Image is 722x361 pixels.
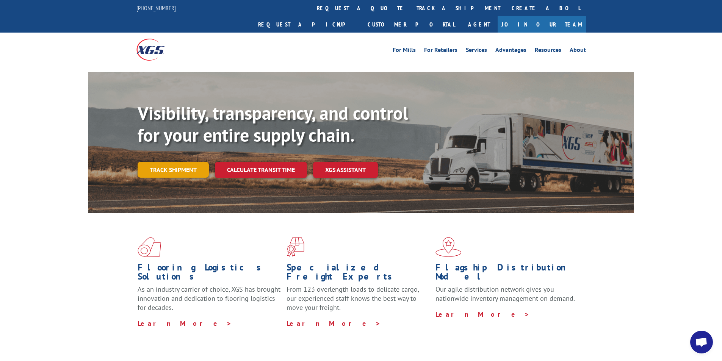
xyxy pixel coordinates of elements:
h1: Flagship Distribution Model [435,263,579,285]
a: Open chat [690,331,713,353]
a: Agent [460,16,498,33]
a: XGS ASSISTANT [313,162,378,178]
a: Learn More > [138,319,232,328]
img: xgs-icon-total-supply-chain-intelligence-red [138,237,161,257]
span: As an industry carrier of choice, XGS has brought innovation and dedication to flooring logistics... [138,285,280,312]
p: From 123 overlength loads to delicate cargo, our experienced staff knows the best way to move you... [287,285,430,319]
a: For Mills [393,47,416,55]
a: About [570,47,586,55]
a: For Retailers [424,47,457,55]
a: Join Our Team [498,16,586,33]
a: Resources [535,47,561,55]
a: Track shipment [138,162,209,178]
a: Learn More > [287,319,381,328]
a: Calculate transit time [215,162,307,178]
a: Advantages [495,47,526,55]
a: Services [466,47,487,55]
h1: Flooring Logistics Solutions [138,263,281,285]
span: Our agile distribution network gives you nationwide inventory management on demand. [435,285,575,303]
a: Request a pickup [252,16,362,33]
img: xgs-icon-focused-on-flooring-red [287,237,304,257]
a: Customer Portal [362,16,460,33]
a: Learn More > [435,310,530,319]
b: Visibility, transparency, and control for your entire supply chain. [138,101,408,147]
img: xgs-icon-flagship-distribution-model-red [435,237,462,257]
h1: Specialized Freight Experts [287,263,430,285]
a: [PHONE_NUMBER] [136,4,176,12]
